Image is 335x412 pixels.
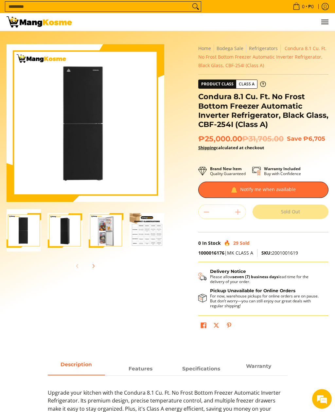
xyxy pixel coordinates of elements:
span: SKU: [261,250,272,256]
strong: Delivery Notice [210,269,246,274]
span: Sold [240,240,250,246]
a: 1000016176 [198,250,224,256]
p: For now, warehouse pickups for online orders are on pause. But don’t worry—you can still enjoy ou... [210,294,322,308]
strong: calculated at checkout [198,145,264,151]
img: Condura 8.1 Cu. Ft. No Frost Bottom Freezer Automatic Inverter Refrigerator, Black Glass, CBF-254... [89,213,123,248]
a: Product Class Class A [198,80,266,89]
img: Condura 8.1 Cu. Ft. No Frost Bottom Freezer Automatic Inverter Refrigerator, Black Glass, CBF-254... [48,213,82,248]
p: Quality Guaranteed [210,166,246,176]
button: Menu [321,13,328,31]
span: ₱6,705 [303,135,325,142]
strong: Warranty [246,363,271,369]
span: ₱0 [307,4,315,9]
img: Condura 8.1 Cu. Ft. No Frost Bottom Freezer Automatic Inverter Refrigerator, Black Glass, CBF-254... [11,44,160,202]
span: 0 [198,240,201,246]
a: Description [48,358,105,375]
span: 2001001619 [261,250,298,256]
p: Please allow lead time for the delivery of your order. [210,274,322,284]
strong: Pickup Unavailable for Online Orders [210,288,295,293]
strong: seven (7) business days [233,274,278,279]
a: Shipping [198,145,216,151]
span: ₱25,000.00 [198,134,284,143]
span: Condura 8.1 Cu. Ft. No Frost Bottom Freezer Automatic Inverter Refrigerator, Black Glass, CBF-254... [198,45,326,68]
button: Search [190,2,201,11]
strong: Warranty Included [264,166,301,171]
span: |MK CLASS A [198,250,253,256]
img: Condura 8.1 Cu. Ft. No Frost Bottom Freezer Automatic Inverter Refrige | Mang Kosme [7,16,72,27]
img: Condura 8.1 Cu. Ft. No Frost Bottom Freezer Automatic Inverter Refrigerator, Black Glass, CBF-254... [130,213,165,248]
span: 29 [233,240,238,246]
strong: Specifications [182,366,220,372]
a: Pin on Pinterest [224,321,234,332]
ul: Customer Navigation [79,13,328,31]
nav: Main Menu [79,13,328,31]
h1: Condura 8.1 Cu. Ft. No Frost Bottom Freezer Automatic Inverter Refrigerator, Black Glass, CBF-254... [198,92,328,129]
button: Next [86,259,100,273]
a: Description 2 [172,358,230,375]
a: Post on X [212,321,221,332]
strong: Features [129,366,152,372]
a: Description 3 [230,358,288,375]
span: Class A [236,80,257,88]
p: Buy with Confidence [264,166,301,176]
a: Description 1 [112,358,169,375]
span: Description [48,360,105,372]
a: Home [198,45,211,51]
img: Condura 8.1 Cu. Ft. No Frost Bottom Freezer Automatic Inverter Refrigerator, Black Glass, CBF-254... [7,209,41,252]
strong: Brand New Item [210,166,242,171]
span: In Stock [202,240,221,246]
a: Refrigerators [249,45,278,51]
span: Save [287,135,302,142]
span: Product Class [199,80,236,88]
nav: Breadcrumbs [198,44,328,69]
span: • [291,3,316,10]
del: ₱31,705.00 [242,134,284,143]
a: Bodega Sale [217,45,243,51]
a: Share on Facebook [199,321,208,332]
span: 0 [301,4,306,9]
button: Shipping & Delivery [198,269,322,284]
